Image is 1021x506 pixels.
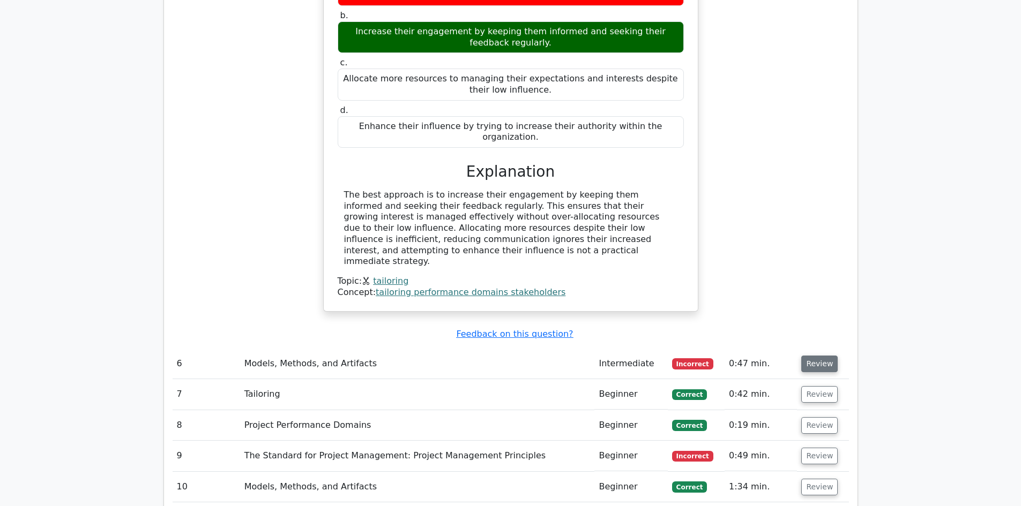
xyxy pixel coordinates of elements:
td: 0:19 min. [725,410,797,441]
td: 7 [173,379,240,410]
button: Review [801,356,838,372]
td: Beginner [594,379,667,410]
td: Intermediate [594,349,667,379]
span: Correct [672,420,707,431]
td: Beginner [594,472,667,502]
td: Models, Methods, and Artifacts [240,472,595,502]
button: Review [801,479,838,495]
td: Tailoring [240,379,595,410]
td: Project Performance Domains [240,410,595,441]
span: Incorrect [672,358,713,369]
span: Correct [672,481,707,492]
span: d. [340,105,348,115]
div: Concept: [338,287,684,298]
button: Review [801,448,838,464]
td: 0:47 min. [725,349,797,379]
a: Feedback on this question? [456,329,573,339]
td: 6 [173,349,240,379]
div: Increase their engagement by keeping them informed and seeking their feedback regularly. [338,21,684,54]
td: 9 [173,441,240,471]
td: 1:34 min. [725,472,797,502]
td: Models, Methods, and Artifacts [240,349,595,379]
td: The Standard for Project Management: Project Management Principles [240,441,595,471]
td: Beginner [594,441,667,471]
td: 10 [173,472,240,502]
div: The best approach is to increase their engagement by keeping them informed and seeking their feed... [344,190,677,268]
button: Review [801,386,838,403]
div: Enhance their influence by trying to increase their authority within the organization. [338,116,684,148]
td: 0:49 min. [725,441,797,471]
td: 0:42 min. [725,379,797,410]
span: Correct [672,389,707,400]
button: Review [801,417,838,434]
a: tailoring [373,276,408,286]
div: Allocate more resources to managing their expectations and interests despite their low influence. [338,69,684,101]
span: c. [340,57,348,67]
td: 8 [173,410,240,441]
span: Incorrect [672,451,713,462]
td: Beginner [594,410,667,441]
h3: Explanation [344,163,677,181]
a: tailoring performance domains stakeholders [376,287,565,297]
div: Topic: [338,276,684,287]
span: b. [340,10,348,20]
